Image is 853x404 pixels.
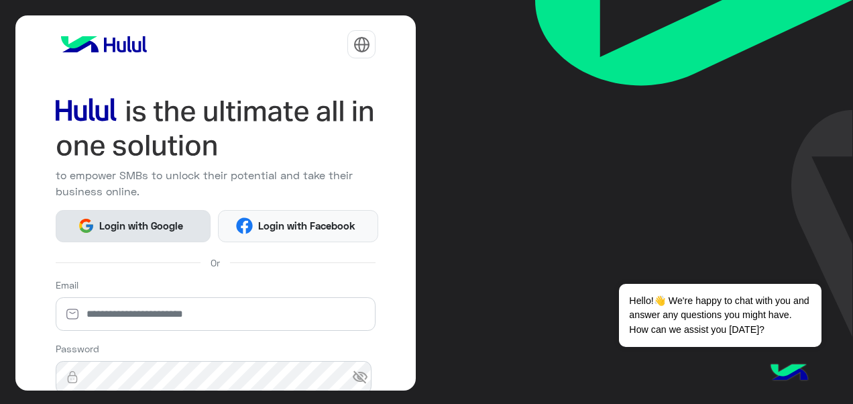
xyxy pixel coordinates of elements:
img: tab [353,36,370,53]
p: to empower SMBs to unlock their potential and take their business online. [56,167,376,199]
img: Google [78,217,95,234]
span: Login with Facebook [253,218,360,234]
img: lock [56,370,89,384]
span: visibility_off [352,366,376,390]
img: email [56,307,89,321]
button: Login with Google [56,210,211,242]
img: Facebook [236,217,253,234]
img: logo [56,31,152,58]
img: hulul-logo.png [766,350,813,397]
img: hululLoginTitle_EN.svg [56,94,376,162]
span: Login with Google [95,218,188,234]
label: Email [56,278,78,292]
button: Login with Facebook [218,210,378,242]
span: Or [211,256,220,270]
label: Password [56,342,99,356]
span: Hello!👋 We're happy to chat with you and answer any questions you might have. How can we assist y... [619,284,821,347]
